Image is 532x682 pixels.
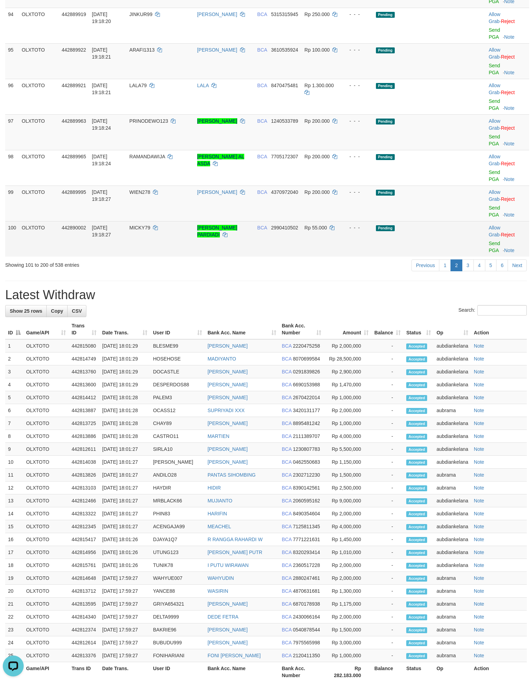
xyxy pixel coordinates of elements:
a: Note [504,105,515,111]
span: BCA [257,225,267,230]
span: BCA [257,12,267,17]
a: Copy [46,305,68,317]
a: [PERSON_NAME] [197,12,237,17]
a: [PERSON_NAME] [208,446,248,452]
td: aubdiankelana [434,353,471,365]
span: · [489,118,501,131]
span: [DATE] 19:18:21 [92,47,111,60]
td: 442813725 [69,417,99,430]
a: Allow Grab [489,154,500,166]
td: · [486,185,529,221]
a: 5 [485,259,497,271]
span: Rp 55.000 [304,225,327,230]
div: Showing 101 to 200 of 538 entries [5,259,216,268]
span: BCA [282,343,292,349]
span: Copy [51,308,63,314]
a: Note [474,369,484,374]
a: MEACHEL [208,524,231,529]
td: OLXTOTO [19,79,59,114]
a: WASIRIN [208,588,228,594]
span: Copy 2670422014 to clipboard [293,395,320,400]
span: LALA79 [129,83,147,88]
div: - - - [344,46,370,53]
span: Accepted [406,434,427,440]
div: - - - [344,224,370,231]
span: Accepted [406,447,427,453]
span: Copy 3610535924 to clipboard [271,47,298,53]
a: Note [474,498,484,503]
th: Bank Acc. Name: activate to sort column ascending [205,319,279,339]
td: Rp 5,500,000 [324,443,372,456]
td: 96 [5,79,19,114]
a: Note [474,524,484,529]
a: Note [504,141,515,146]
span: 442889963 [62,118,86,124]
a: Reject [501,232,515,237]
a: Note [474,433,484,439]
td: [DATE] 18:01:29 [99,353,150,365]
a: Send PGA [489,241,500,253]
td: - [371,365,403,378]
span: Accepted [406,382,427,388]
a: [PERSON_NAME] [208,395,248,400]
a: Note [504,176,515,182]
span: Copy 3420131177 to clipboard [293,408,320,413]
span: · [489,189,501,202]
input: Search: [477,305,527,316]
span: Copy 8070699584 to clipboard [293,356,320,362]
a: HIDIR [208,485,221,491]
span: 442889922 [62,47,86,53]
a: Allow Grab [489,225,500,237]
span: [DATE] 19:18:27 [92,189,111,202]
span: BCA [257,83,267,88]
span: Rp 200.000 [304,189,330,195]
label: Search: [458,305,527,316]
td: OLXTOTO [23,404,69,417]
span: BCA [257,189,267,195]
a: [PERSON_NAME] [208,601,248,607]
td: OLXTOTO [19,185,59,221]
td: CASTRO11 [150,430,205,443]
a: [PERSON_NAME] [208,369,248,374]
a: Note [474,627,484,632]
td: - [371,404,403,417]
td: - [371,443,403,456]
td: Rp 1,000,000 [324,417,372,430]
td: 8 [5,430,23,443]
th: Op: activate to sort column ascending [434,319,471,339]
td: 442814412 [69,391,99,404]
a: Allow Grab [489,47,500,60]
td: OLXTOTO [19,150,59,185]
span: Copy 0291839826 to clipboard [293,369,320,374]
span: Copy 1230807783 to clipboard [293,446,320,452]
a: Allow Grab [489,118,500,131]
span: Rp 1.300.000 [304,83,334,88]
a: 2 [450,259,462,271]
div: - - - [344,189,370,196]
a: Note [474,408,484,413]
td: 442813600 [69,378,99,391]
td: OLXTOTO [23,353,69,365]
a: [PERSON_NAME] [208,343,248,349]
td: OLXTOTO [23,443,69,456]
a: Note [504,70,515,75]
span: Accepted [406,356,427,362]
a: 3 [462,259,474,271]
td: 2 [5,353,23,365]
a: [PERSON_NAME] PUTR [208,550,262,555]
span: Rp 200.000 [304,154,330,159]
span: BCA [257,118,267,124]
div: - - - [344,11,370,18]
span: · [489,83,501,95]
a: Note [474,588,484,594]
td: OLXTOTO [23,365,69,378]
span: Copy 7705172307 to clipboard [271,154,298,159]
td: BLESME99 [150,339,205,353]
div: - - - [344,118,370,124]
td: - [371,391,403,404]
a: CSV [67,305,86,317]
a: Send PGA [489,205,500,218]
td: Rp 2,000,000 [324,404,372,417]
span: BCA [282,433,292,439]
td: [DATE] 18:01:28 [99,404,150,417]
